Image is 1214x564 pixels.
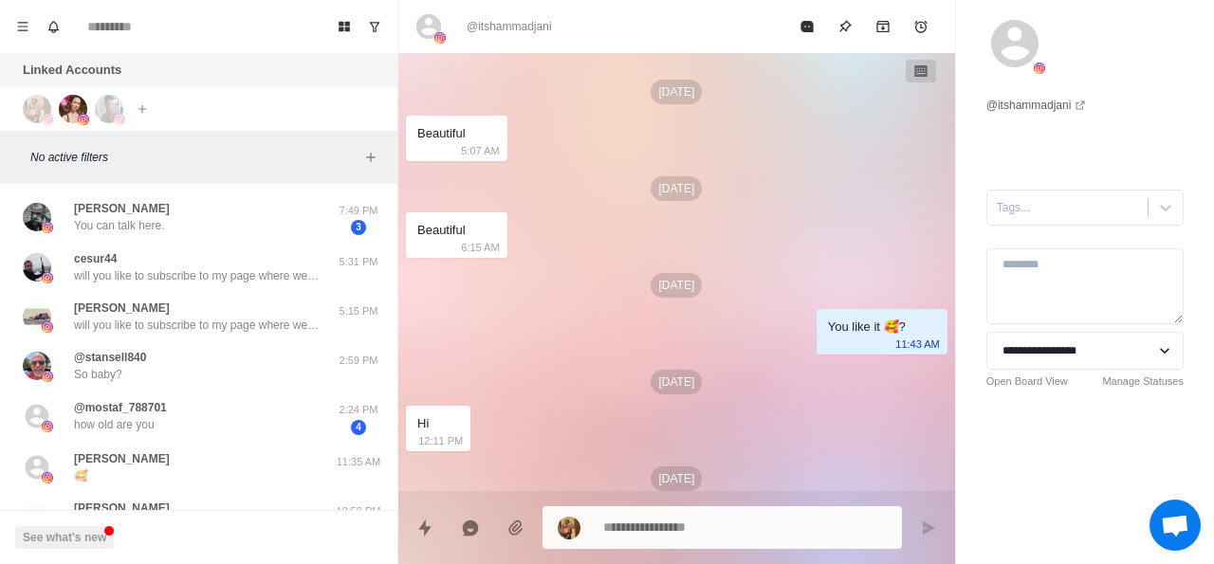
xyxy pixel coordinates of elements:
[497,509,535,547] button: Add media
[23,253,51,282] img: picture
[359,11,390,42] button: Show unread conversations
[417,123,466,144] div: Beautiful
[23,61,121,80] p: Linked Accounts
[329,11,359,42] button: Board View
[74,349,146,366] p: @stansell840
[417,413,429,434] div: Hi
[335,503,382,519] p: 10:50 PM
[131,98,154,120] button: Add account
[74,467,88,484] p: 🥰
[23,352,51,380] img: picture
[74,450,170,467] p: [PERSON_NAME]
[651,370,702,394] p: [DATE]
[74,250,117,267] p: cesur44
[651,273,702,298] p: [DATE]
[42,114,53,125] img: picture
[23,502,51,531] img: picture
[74,300,170,317] p: [PERSON_NAME]
[467,18,552,35] p: @itshammadjani
[74,267,321,284] p: will you like to subscribe to my page where we can get so personal and i can show you everything ...
[42,272,53,283] img: picture
[651,80,702,104] p: [DATE]
[95,95,123,123] img: picture
[826,8,864,45] button: Pin
[651,176,702,201] p: [DATE]
[335,303,382,319] p: 5:15 PM
[359,146,382,169] button: Add filters
[23,203,51,231] img: picture
[986,373,1068,390] a: Open Board View
[42,222,53,233] img: picture
[406,509,444,547] button: Quick replies
[59,95,87,123] img: picture
[30,149,359,166] p: No active filters
[986,97,1087,114] a: @itshammadjani
[1034,63,1045,74] img: picture
[895,334,939,355] p: 11:43 AM
[558,517,580,539] img: picture
[23,95,51,123] img: picture
[351,420,366,435] span: 4
[42,371,53,382] img: picture
[418,430,463,451] p: 12:11 PM
[23,302,51,331] img: picture
[651,466,702,491] p: [DATE]
[74,500,170,517] p: [PERSON_NAME]
[335,353,382,369] p: 2:59 PM
[910,509,947,547] button: Send message
[74,217,165,234] p: You can talk here.
[351,220,366,235] span: 3
[74,317,321,334] p: will you like to subscribe to my page where we can get so personal and i can show you everything ...
[417,220,466,241] div: Beautiful
[78,114,89,125] img: picture
[74,366,122,383] p: So baby?
[335,203,382,219] p: 7:49 PM
[461,140,499,161] p: 5:07 AM
[15,526,114,549] button: See what's new
[335,254,382,270] p: 5:31 PM
[74,399,167,416] p: @mostaf_788701
[335,402,382,418] p: 2:24 PM
[788,8,826,45] button: Mark as read
[38,11,68,42] button: Notifications
[1150,500,1201,551] div: Open chat
[1102,373,1184,390] a: Manage Statuses
[42,472,53,483] img: picture
[42,321,53,333] img: picture
[335,454,382,470] p: 11:35 AM
[74,200,170,217] p: [PERSON_NAME]
[451,509,489,547] button: Reply with AI
[114,114,125,125] img: picture
[461,237,499,258] p: 6:15 AM
[864,8,902,45] button: Archive
[42,421,53,432] img: picture
[902,8,940,45] button: Add reminder
[434,32,446,44] img: picture
[74,416,155,433] p: how old are you
[8,11,38,42] button: Menu
[828,317,906,337] div: You like it 🥰?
